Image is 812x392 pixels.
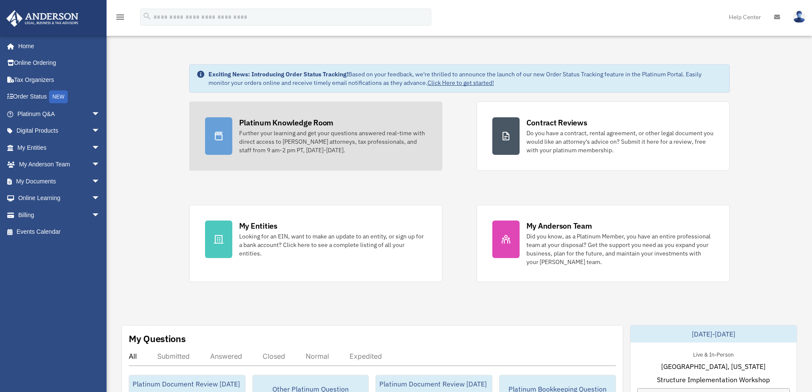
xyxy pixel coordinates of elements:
[630,325,797,343] div: [DATE]-[DATE]
[6,190,113,207] a: Online Learningarrow_drop_down
[129,352,137,360] div: All
[92,190,109,207] span: arrow_drop_down
[142,12,152,21] i: search
[657,375,770,385] span: Structure Implementation Workshop
[189,205,442,282] a: My Entities Looking for an EIN, want to make an update to an entity, or sign up for a bank accoun...
[6,139,113,156] a: My Entitiesarrow_drop_down
[49,90,68,103] div: NEW
[208,70,722,87] div: Based on your feedback, we're thrilled to announce the launch of our new Order Status Tracking fe...
[92,173,109,190] span: arrow_drop_down
[4,10,81,27] img: Anderson Advisors Platinum Portal
[239,232,427,258] div: Looking for an EIN, want to make an update to an entity, or sign up for a bank account? Click her...
[526,232,714,266] div: Did you know, as a Platinum Member, you have an entire professional team at your disposal? Get th...
[92,139,109,157] span: arrow_drop_down
[189,102,442,171] a: Platinum Knowledge Room Further your learning and get your questions answered real-time with dire...
[6,122,113,139] a: Digital Productsarrow_drop_down
[6,173,113,190] a: My Documentsarrow_drop_down
[92,105,109,123] span: arrow_drop_down
[210,352,242,360] div: Answered
[92,122,109,140] span: arrow_drop_down
[239,129,427,154] div: Further your learning and get your questions answered real-time with direct access to [PERSON_NAM...
[477,102,730,171] a: Contract Reviews Do you have a contract, rental agreement, or other legal document you would like...
[115,12,125,22] i: menu
[526,117,587,128] div: Contract Reviews
[239,117,334,128] div: Platinum Knowledge Room
[6,55,113,72] a: Online Ordering
[92,206,109,224] span: arrow_drop_down
[92,156,109,174] span: arrow_drop_down
[661,361,766,372] span: [GEOGRAPHIC_DATA], [US_STATE]
[6,71,113,88] a: Tax Organizers
[6,206,113,224] a: Billingarrow_drop_down
[526,221,592,231] div: My Anderson Team
[115,15,125,22] a: menu
[526,129,714,154] div: Do you have a contract, rental agreement, or other legal document you would like an attorney's ad...
[306,352,329,360] div: Normal
[686,349,740,358] div: Live & In-Person
[208,70,348,78] strong: Exciting News: Introducing Order Status Tracking!
[6,88,113,106] a: Order StatusNEW
[793,11,806,23] img: User Pic
[263,352,285,360] div: Closed
[239,221,277,231] div: My Entities
[477,205,730,282] a: My Anderson Team Did you know, as a Platinum Member, you have an entire professional team at your...
[157,352,190,360] div: Submitted
[350,352,382,360] div: Expedited
[428,79,494,87] a: Click Here to get started!
[6,38,109,55] a: Home
[6,224,113,241] a: Events Calendar
[6,156,113,173] a: My Anderson Teamarrow_drop_down
[129,332,186,345] div: My Questions
[6,105,113,122] a: Platinum Q&Aarrow_drop_down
